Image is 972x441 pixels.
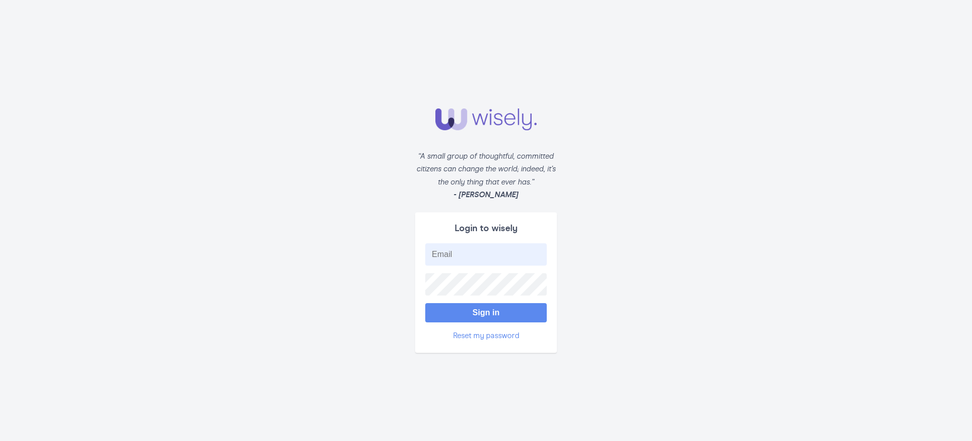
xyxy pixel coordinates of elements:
[415,151,557,212] div: “A small group of thoughtful, committed citizens can change the world; indeed, it’s the only thin...
[425,303,547,322] button: Sign in
[453,332,519,340] a: Reset my password
[425,243,547,266] input: Email
[454,191,518,199] strong: - [PERSON_NAME]
[435,108,537,130] img: Wisely logo
[425,223,547,236] div: Login to wisely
